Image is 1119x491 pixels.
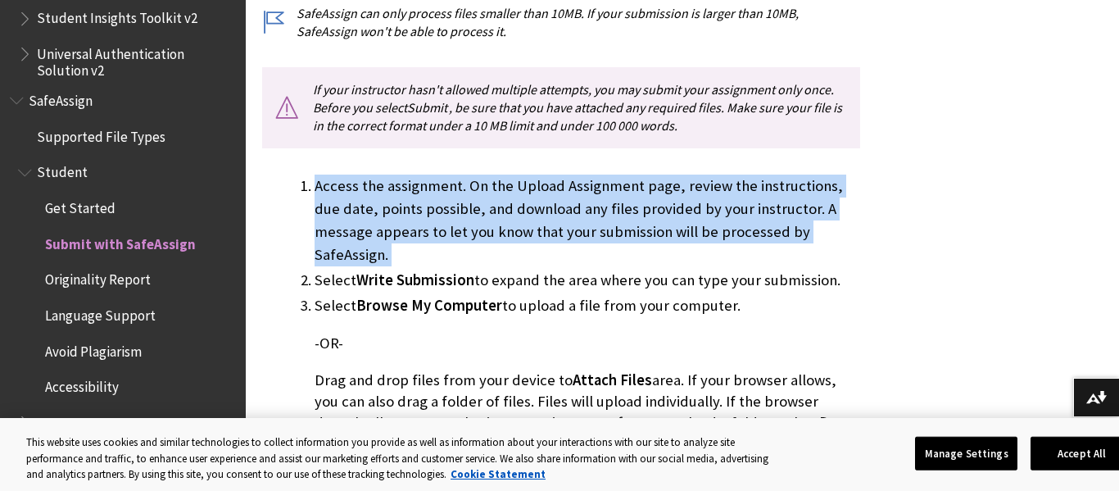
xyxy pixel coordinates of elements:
span: Language Support [45,302,156,324]
span: Write Submission [356,271,474,289]
div: This website uses cookies and similar technologies to collect information you provide as well as ... [26,434,783,483]
span: Submit [407,99,447,116]
span: Universal Authentication Solution v2 [37,40,234,79]
a: More information about your privacy, opens in a new tab [451,467,546,481]
p: If your instructor hasn't allowed multiple attempts, you may submit your assignment only once. Be... [262,67,860,148]
p: SafeAssign can only process files smaller than 10MB. If your submission is larger than 10MB, Safe... [262,4,860,41]
span: SafeAssign [29,87,93,109]
p: -OR- [315,333,860,354]
li: Select to upload a file from your computer. [315,294,860,476]
span: Attach Files [573,371,652,389]
span: Originality Report [45,266,151,289]
nav: Book outline for Blackboard SafeAssign [10,87,236,472]
span: Avoid Plagiarism [45,338,142,360]
span: Supported File Types [37,123,165,145]
span: Submit with SafeAssign [45,230,196,252]
span: Instructor [37,409,97,431]
span: Accessibility [45,374,119,396]
span: Get Started [45,194,116,216]
li: Select to expand the area where you can type your submission. [315,269,860,292]
li: Access the assignment. On the Upload Assignment page, review the instructions, due date, points p... [315,175,860,266]
span: Student Insights Toolkit v2 [37,5,197,27]
span: Student [37,159,88,181]
span: Browse My Computer [356,296,502,315]
p: Drag and drop files from your device to area. If your browser allows, you can also drag a folder ... [315,370,860,477]
button: Manage Settings [915,436,1017,471]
